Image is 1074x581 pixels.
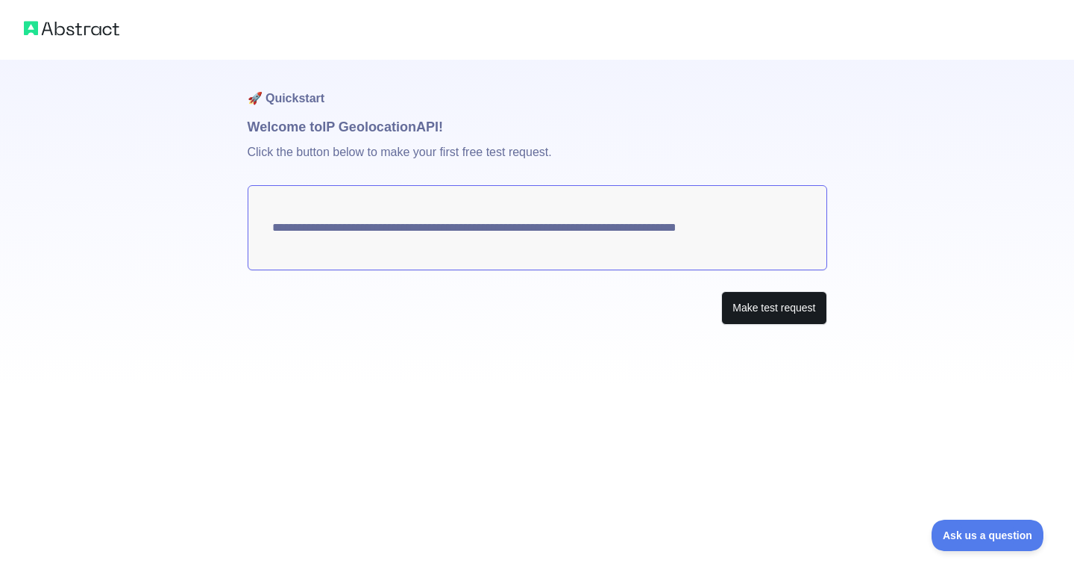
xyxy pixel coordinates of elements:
[932,520,1044,551] iframe: Toggle Customer Support
[248,116,827,137] h1: Welcome to IP Geolocation API!
[24,18,119,39] img: Abstract logo
[248,137,827,185] p: Click the button below to make your first free test request.
[721,291,826,325] button: Make test request
[248,60,827,116] h1: 🚀 Quickstart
